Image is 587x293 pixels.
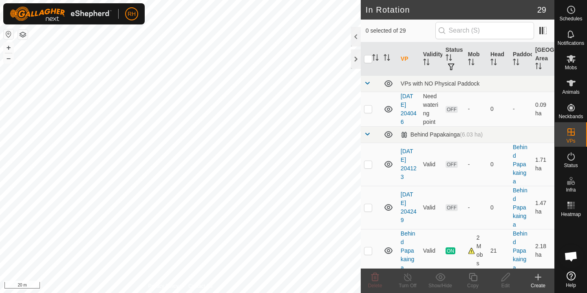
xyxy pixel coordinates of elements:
th: Validity [420,42,442,76]
td: Valid [420,143,442,186]
h2: In Rotation [366,5,537,15]
span: 29 [537,4,546,16]
input: Search (S) [435,22,534,39]
a: Behind Papakainga [513,187,527,228]
span: Heatmap [561,212,581,217]
td: 0 [487,92,510,126]
div: Edit [489,282,522,289]
td: 1.47 ha [532,186,554,229]
button: – [4,53,13,63]
th: VP [397,42,420,76]
div: - [468,203,484,212]
td: 21 [487,229,510,272]
p-sorticon: Activate to sort [513,60,519,66]
a: Help [555,268,587,291]
span: OFF [446,106,458,113]
a: Behind Papakainga [513,230,527,271]
span: Help [566,283,576,288]
th: Head [487,42,510,76]
p-sorticon: Activate to sort [535,64,542,70]
button: Reset Map [4,29,13,39]
button: Map Layers [18,30,28,40]
span: Animals [562,90,580,95]
div: VPs with NO Physical Paddock [401,80,551,87]
div: Copy [457,282,489,289]
span: Neckbands [558,114,583,119]
a: Behind Papakainga [513,144,527,185]
p-sorticon: Activate to sort [423,60,430,66]
th: Status [442,42,465,76]
span: OFF [446,204,458,211]
a: [DATE] 204249 [401,191,417,223]
span: VPs [566,139,575,143]
p-sorticon: Activate to sort [490,60,497,66]
span: RH [128,10,136,18]
td: 0 [487,143,510,186]
div: - [468,160,484,169]
button: + [4,43,13,53]
div: Behind Papakainga [401,131,483,138]
span: Status [564,163,578,168]
span: Schedules [559,16,582,21]
div: Show/Hide [424,282,457,289]
div: - [468,105,484,113]
p-sorticon: Activate to sort [372,55,379,62]
td: 0 [487,186,510,229]
th: [GEOGRAPHIC_DATA] Area [532,42,554,76]
img: Gallagher Logo [10,7,112,21]
td: - [510,92,532,126]
a: [DATE] 204123 [401,148,417,180]
th: Mob [465,42,487,76]
td: Need watering point [420,92,442,126]
a: Open chat [559,244,583,269]
span: ON [446,247,455,254]
th: Paddock [510,42,532,76]
p-sorticon: Activate to sort [468,60,474,66]
div: Create [522,282,554,289]
a: Privacy Policy [148,282,179,290]
div: 2 Mobs [468,234,484,268]
div: Turn Off [391,282,424,289]
td: 0.09 ha [532,92,554,126]
td: 1.71 ha [532,143,554,186]
span: OFF [446,161,458,168]
p-sorticon: Activate to sort [384,55,390,62]
span: (6.03 ha) [460,131,483,138]
span: Delete [368,283,382,289]
span: Mobs [565,65,577,70]
td: Valid [420,186,442,229]
a: [DATE] 204046 [401,93,417,125]
a: Behind Papakainga [401,230,415,271]
span: 0 selected of 29 [366,26,435,35]
span: Infra [566,187,576,192]
td: Valid [420,229,442,272]
td: 2.18 ha [532,229,554,272]
span: Notifications [558,41,584,46]
a: Contact Us [188,282,212,290]
p-sorticon: Activate to sort [446,55,452,62]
